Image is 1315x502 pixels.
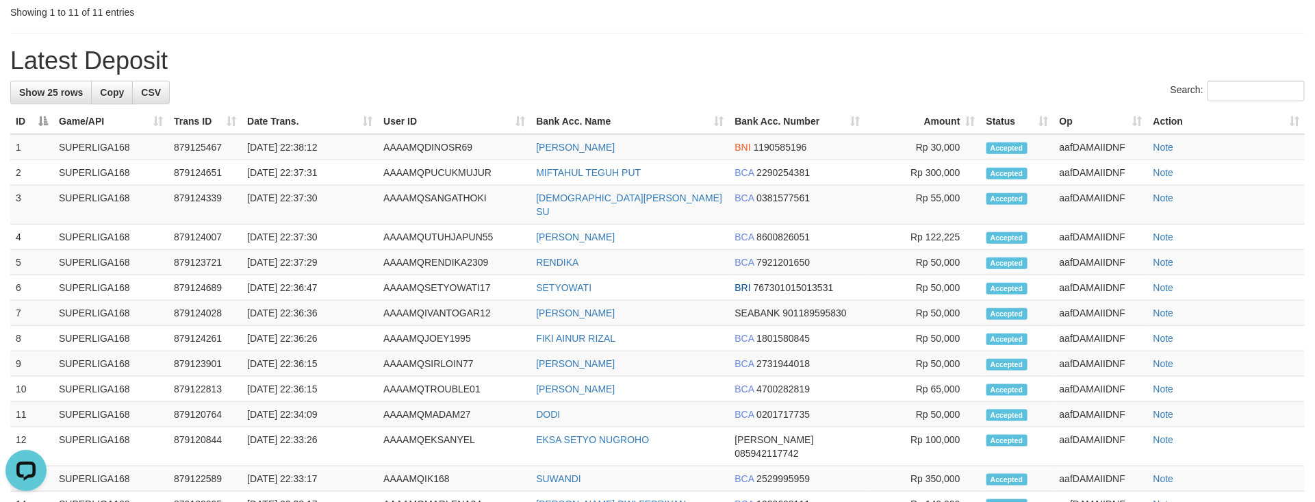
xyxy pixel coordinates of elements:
td: [DATE] 22:37:30 [242,186,378,225]
a: [PERSON_NAME] [536,384,615,394]
th: Bank Acc. Name: activate to sort column ascending [531,109,729,134]
th: User ID: activate to sort column ascending [378,109,531,134]
td: aafDAMAIIDNF [1054,301,1148,326]
span: Copy [100,87,124,98]
td: 879120844 [168,427,242,466]
td: aafDAMAIIDNF [1054,351,1148,377]
a: Note [1153,192,1174,203]
td: AAAAMQRENDIKA2309 [378,250,531,275]
td: [DATE] 22:36:47 [242,275,378,301]
span: Accepted [986,410,1027,421]
td: Rp 50,000 [866,326,981,351]
th: Op: activate to sort column ascending [1054,109,1148,134]
td: SUPERLIGA168 [53,250,168,275]
span: BCA [735,358,754,369]
span: BCA [735,231,754,242]
a: Note [1153,434,1174,445]
td: aafDAMAIIDNF [1054,427,1148,466]
td: [DATE] 22:34:09 [242,402,378,427]
td: 879124261 [168,326,242,351]
td: aafDAMAIIDNF [1054,250,1148,275]
span: Accepted [986,193,1027,205]
th: Amount: activate to sort column ascending [866,109,981,134]
span: Accepted [986,334,1027,345]
span: BCA [735,473,754,484]
td: SUPERLIGA168 [53,134,168,160]
td: 6 [10,275,53,301]
th: Action: activate to sort column ascending [1148,109,1305,134]
a: DODI [536,409,560,420]
a: Show 25 rows [10,81,92,104]
td: SUPERLIGA168 [53,275,168,301]
a: CSV [132,81,170,104]
span: Copy 085942117742 to clipboard [735,448,799,459]
td: AAAAMQPUCUKMUJUR [378,160,531,186]
button: Open LiveChat chat widget [5,5,47,47]
td: aafDAMAIIDNF [1054,134,1148,160]
td: Rp 100,000 [866,427,981,466]
td: 4 [10,225,53,250]
td: aafDAMAIIDNF [1054,160,1148,186]
a: Note [1153,142,1174,153]
td: aafDAMAIIDNF [1054,377,1148,402]
td: 879120764 [168,402,242,427]
td: Rp 50,000 [866,402,981,427]
td: 1 [10,134,53,160]
a: Note [1153,358,1174,369]
span: Accepted [986,142,1027,154]
td: AAAAMQMADAM27 [378,402,531,427]
td: [DATE] 22:33:17 [242,466,378,492]
span: BRI [735,282,751,293]
td: [DATE] 22:33:26 [242,427,378,466]
span: Accepted [986,168,1027,179]
span: Copy 767301015013531 to clipboard [754,282,834,293]
td: 879124007 [168,225,242,250]
a: Note [1153,282,1174,293]
td: AAAAMQDINOSR69 [378,134,531,160]
td: 879122589 [168,466,242,492]
span: Copy 0381577561 to clipboard [756,192,810,203]
td: aafDAMAIIDNF [1054,225,1148,250]
td: 5 [10,250,53,275]
a: Note [1153,384,1174,394]
td: 879125467 [168,134,242,160]
a: EKSA SETYO NUGROHO [536,434,649,445]
span: Copy 1190585196 to clipboard [754,142,807,153]
td: Rp 30,000 [866,134,981,160]
th: Bank Acc. Number: activate to sort column ascending [730,109,866,134]
th: Status: activate to sort column ascending [981,109,1054,134]
label: Search: [1171,81,1305,101]
a: Copy [91,81,133,104]
a: Note [1153,231,1174,242]
span: BNI [735,142,751,153]
td: Rp 350,000 [866,466,981,492]
td: aafDAMAIIDNF [1054,466,1148,492]
span: Accepted [986,258,1027,269]
span: Accepted [986,283,1027,294]
a: Note [1153,409,1174,420]
td: aafDAMAIIDNF [1054,402,1148,427]
td: 879124689 [168,275,242,301]
span: Copy 2290254381 to clipboard [756,167,810,178]
a: Note [1153,473,1174,484]
span: BCA [735,409,754,420]
td: [DATE] 22:36:26 [242,326,378,351]
td: AAAAMQJOEY1995 [378,326,531,351]
td: AAAAMQSIRLOIN77 [378,351,531,377]
td: 7 [10,301,53,326]
span: Copy 2529995959 to clipboard [756,473,810,484]
td: SUPERLIGA168 [53,427,168,466]
a: [DEMOGRAPHIC_DATA][PERSON_NAME] SU [536,192,722,217]
td: 879124339 [168,186,242,225]
a: SETYOWATI [536,282,591,293]
td: SUPERLIGA168 [53,301,168,326]
span: BCA [735,257,754,268]
td: AAAAMQSETYOWATI17 [378,275,531,301]
td: Rp 50,000 [866,351,981,377]
td: SUPERLIGA168 [53,160,168,186]
td: 8 [10,326,53,351]
td: [DATE] 22:38:12 [242,134,378,160]
td: 879123901 [168,351,242,377]
span: Copy 8600826051 to clipboard [756,231,810,242]
span: Show 25 rows [19,87,83,98]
